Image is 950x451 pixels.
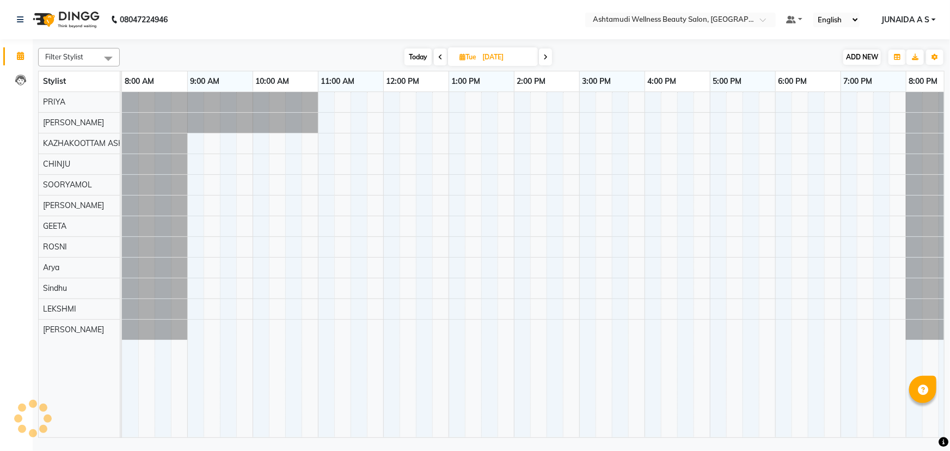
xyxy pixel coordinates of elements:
[710,74,745,89] a: 5:00 PM
[43,242,67,252] span: ROSNI
[514,74,549,89] a: 2:00 PM
[43,325,104,334] span: [PERSON_NAME]
[43,159,70,169] span: CHINJU
[43,263,59,272] span: Arya
[122,74,157,89] a: 8:00 AM
[188,74,223,89] a: 9:00 AM
[906,74,941,89] a: 8:00 PM
[43,97,65,107] span: PRIYA
[43,180,92,190] span: SOORYAMOL
[404,48,432,65] span: Today
[43,76,66,86] span: Stylist
[43,138,153,148] span: KAZHAKOOTTAM ASHTAMUDI
[45,52,83,61] span: Filter Stylist
[776,74,810,89] a: 6:00 PM
[580,74,614,89] a: 3:00 PM
[120,4,168,35] b: 08047224946
[43,221,66,231] span: GEETA
[843,50,881,65] button: ADD NEW
[253,74,292,89] a: 10:00 AM
[43,118,104,127] span: [PERSON_NAME]
[457,53,479,61] span: Tue
[318,74,358,89] a: 11:00 AM
[449,74,483,89] a: 1:00 PM
[43,283,67,293] span: Sindhu
[645,74,679,89] a: 4:00 PM
[384,74,422,89] a: 12:00 PM
[28,4,102,35] img: logo
[881,14,929,26] span: JUNAIDA A S
[841,74,875,89] a: 7:00 PM
[479,49,534,65] input: 2025-10-14
[43,200,104,210] span: [PERSON_NAME]
[43,304,76,314] span: LEKSHMI
[846,53,878,61] span: ADD NEW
